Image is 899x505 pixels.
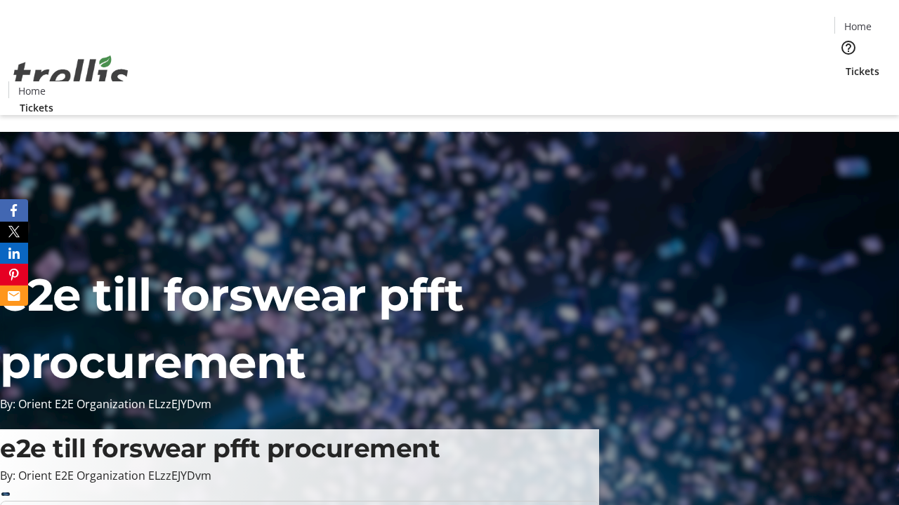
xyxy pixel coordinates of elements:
a: Tickets [8,100,65,115]
button: Cart [834,79,862,107]
span: Tickets [846,64,879,79]
span: Home [18,83,46,98]
a: Tickets [834,64,891,79]
button: Help [834,34,862,62]
img: Orient E2E Organization ELzzEJYDvm's Logo [8,40,133,110]
a: Home [9,83,54,98]
a: Home [835,19,880,34]
span: Home [844,19,872,34]
span: Tickets [20,100,53,115]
